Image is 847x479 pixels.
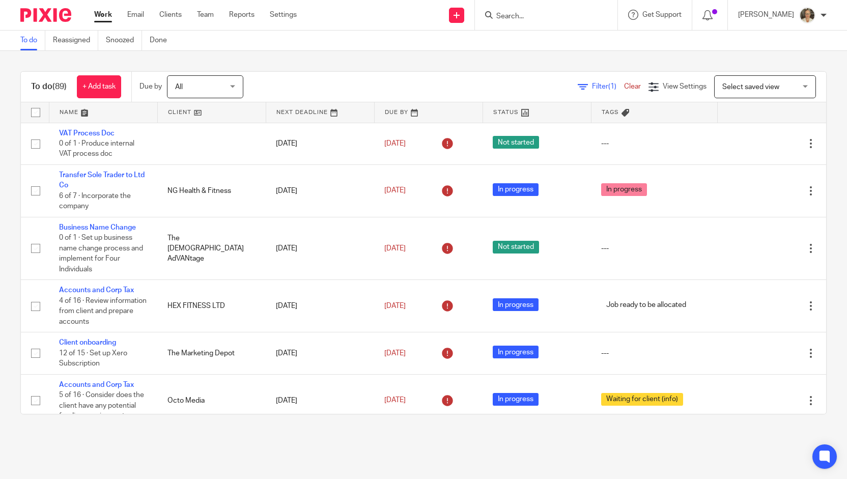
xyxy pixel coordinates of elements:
[59,391,144,419] span: 5 of 16 · Consider does the client have any potential funding requirements
[266,374,374,427] td: [DATE]
[384,397,406,404] span: [DATE]
[59,234,143,273] span: 0 of 1 · Set up business name change process and implement for Four Individuals
[157,332,266,374] td: The Marketing Depot
[384,350,406,357] span: [DATE]
[53,31,98,50] a: Reassigned
[384,187,406,194] span: [DATE]
[197,10,214,20] a: Team
[495,12,587,21] input: Search
[738,10,794,20] p: [PERSON_NAME]
[624,83,641,90] a: Clear
[592,83,624,90] span: Filter
[157,164,266,217] td: NG Health & Fitness
[602,109,619,115] span: Tags
[601,243,708,253] div: ---
[601,183,647,196] span: In progress
[150,31,175,50] a: Done
[799,7,815,23] img: Pete%20with%20glasses.jpg
[266,332,374,374] td: [DATE]
[384,302,406,309] span: [DATE]
[384,245,406,252] span: [DATE]
[59,350,127,368] span: 12 of 15 · Set up Xero Subscription
[20,8,71,22] img: Pixie
[601,138,708,149] div: ---
[127,10,144,20] a: Email
[106,31,142,50] a: Snoozed
[642,11,682,18] span: Get Support
[59,130,115,137] a: VAT Process Doc
[157,280,266,332] td: HEX FITNESS LTD
[601,393,683,406] span: Waiting for client (info)
[663,83,707,90] span: View Settings
[157,217,266,280] td: The [DEMOGRAPHIC_DATA] AdVANtage
[229,10,255,20] a: Reports
[31,81,67,92] h1: To do
[139,81,162,92] p: Due by
[493,298,539,311] span: In progress
[59,172,145,189] a: Transfer Sole Trader to Ltd Co
[59,297,147,325] span: 4 of 16 · Review information from client and prepare accounts
[59,287,134,294] a: Accounts and Corp Tax
[52,82,67,91] span: (89)
[20,31,45,50] a: To do
[601,298,691,311] span: Job ready to be allocated
[94,10,112,20] a: Work
[266,164,374,217] td: [DATE]
[157,374,266,427] td: Octo Media
[493,241,539,253] span: Not started
[59,192,131,210] span: 6 of 7 · Incorporate the company
[266,217,374,280] td: [DATE]
[175,83,183,91] span: All
[608,83,616,90] span: (1)
[493,393,539,406] span: In progress
[59,224,136,231] a: Business Name Change
[77,75,121,98] a: + Add task
[270,10,297,20] a: Settings
[493,183,539,196] span: In progress
[59,140,134,158] span: 0 of 1 · Produce internal VAT process doc
[59,339,116,346] a: Client onboarding
[266,123,374,164] td: [DATE]
[384,140,406,147] span: [DATE]
[601,348,708,358] div: ---
[266,280,374,332] td: [DATE]
[722,83,779,91] span: Select saved view
[59,381,134,388] a: Accounts and Corp Tax
[493,136,539,149] span: Not started
[493,346,539,358] span: In progress
[159,10,182,20] a: Clients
